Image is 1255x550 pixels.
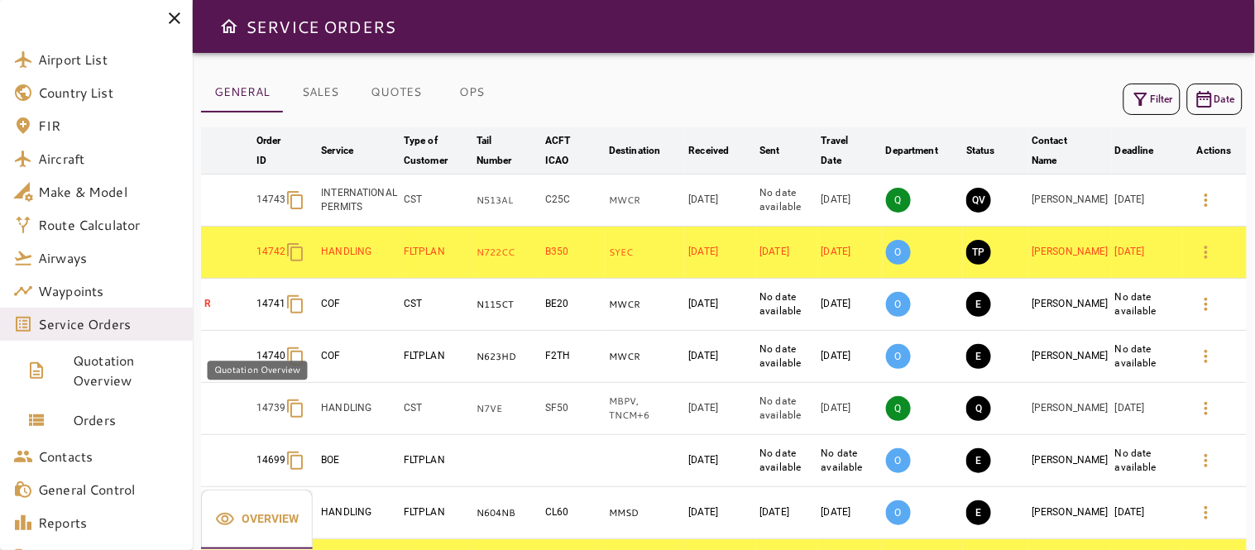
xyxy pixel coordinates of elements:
td: [PERSON_NAME] [1028,331,1112,383]
td: C25C [542,175,606,227]
div: basic tabs example [201,73,509,112]
div: Destination [609,141,660,160]
p: O [886,448,911,473]
p: O [886,292,911,317]
td: [DATE] [685,383,756,435]
p: MWCR [609,298,682,312]
td: [DATE] [1112,227,1182,279]
td: No date available [818,435,883,487]
td: [PERSON_NAME] [1028,435,1112,487]
td: [DATE] [685,175,756,227]
span: Make & Model [38,182,180,202]
p: O [886,240,911,265]
td: SF50 [542,383,606,435]
p: 14740 [256,349,286,363]
p: O [886,500,911,525]
td: F2TH [542,331,606,383]
td: [DATE] [685,331,756,383]
td: [DATE] [818,227,883,279]
button: Details [1186,441,1226,481]
div: Type of Customer [404,131,448,170]
button: Date [1187,84,1243,115]
span: Contact Name [1032,131,1109,170]
td: CL60 [542,487,606,539]
td: No date available [1112,331,1182,383]
div: Sent [759,141,780,160]
button: Details [1186,285,1226,324]
div: ACFT ICAO [545,131,581,170]
button: OPS [434,73,509,112]
td: No date available [756,383,817,435]
td: [DATE] [818,175,883,227]
span: General Control [38,480,180,500]
td: [PERSON_NAME] [1028,227,1112,279]
td: [DATE] [818,331,883,383]
td: [PERSON_NAME] [1028,279,1112,331]
p: N7VE [477,402,539,416]
div: Deadline [1115,141,1154,160]
span: Reports [38,513,180,533]
td: BE20 [542,279,606,331]
p: MBPV, TNCM, TAPA, TBPB, TLPL, TKPK, MDPP, MWCR [609,395,682,423]
td: [PERSON_NAME] [1028,383,1112,435]
td: HANDLING [318,227,400,279]
span: Destination [609,141,682,160]
td: [DATE] [685,279,756,331]
p: 14699 [256,453,286,467]
td: HANDLING [318,487,400,539]
td: [DATE] [1112,487,1182,539]
p: MWCR [609,194,682,208]
td: No date available [756,331,817,383]
span: Airways [38,248,180,268]
span: Sent [759,141,802,160]
div: Status [966,141,995,160]
button: Details [1186,389,1226,428]
span: Department [886,141,960,160]
span: Airport List [38,50,180,69]
td: [PERSON_NAME] [1028,487,1112,539]
td: [DATE] [756,487,817,539]
span: Tail Number [477,131,539,170]
td: [DATE] [818,279,883,331]
div: Order ID [256,131,294,170]
div: Tail Number [477,131,517,170]
button: SALES [283,73,357,112]
div: Department [886,141,938,160]
td: No date available [756,435,817,487]
button: Details [1186,180,1226,220]
span: Received [688,141,750,160]
td: CST [400,383,473,435]
td: No date available [756,175,817,227]
p: N513AL [477,194,539,208]
span: Country List [38,83,180,103]
button: TRIP PREPARATION [966,240,991,265]
span: ACFT ICAO [545,131,602,170]
p: MWCR [609,350,682,364]
p: R [204,297,250,311]
td: INTERNATIONAL PERMITS [318,175,400,227]
button: Open drawer [213,10,246,43]
td: FLTPLAN [400,331,473,383]
div: Contact Name [1032,131,1087,170]
p: N623HD [477,350,539,364]
p: N115CT [477,298,539,312]
td: No date available [1112,435,1182,487]
td: [PERSON_NAME] [1028,175,1112,227]
td: [DATE] [685,435,756,487]
button: Details [1186,493,1226,533]
span: Type of Customer [404,131,470,170]
span: Service Orders [38,314,180,334]
p: Q [886,188,911,213]
td: [DATE] [818,383,883,435]
td: No date available [756,279,817,331]
td: [DATE] [1112,383,1182,435]
button: GENERAL [201,73,283,112]
button: Overview [201,490,313,549]
td: COF [318,279,400,331]
span: Travel Date [821,131,879,170]
button: Details [1186,232,1226,272]
button: QUOTES [357,73,434,112]
p: SYEC [609,246,682,260]
span: FIR [38,116,180,136]
span: Deadline [1115,141,1176,160]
